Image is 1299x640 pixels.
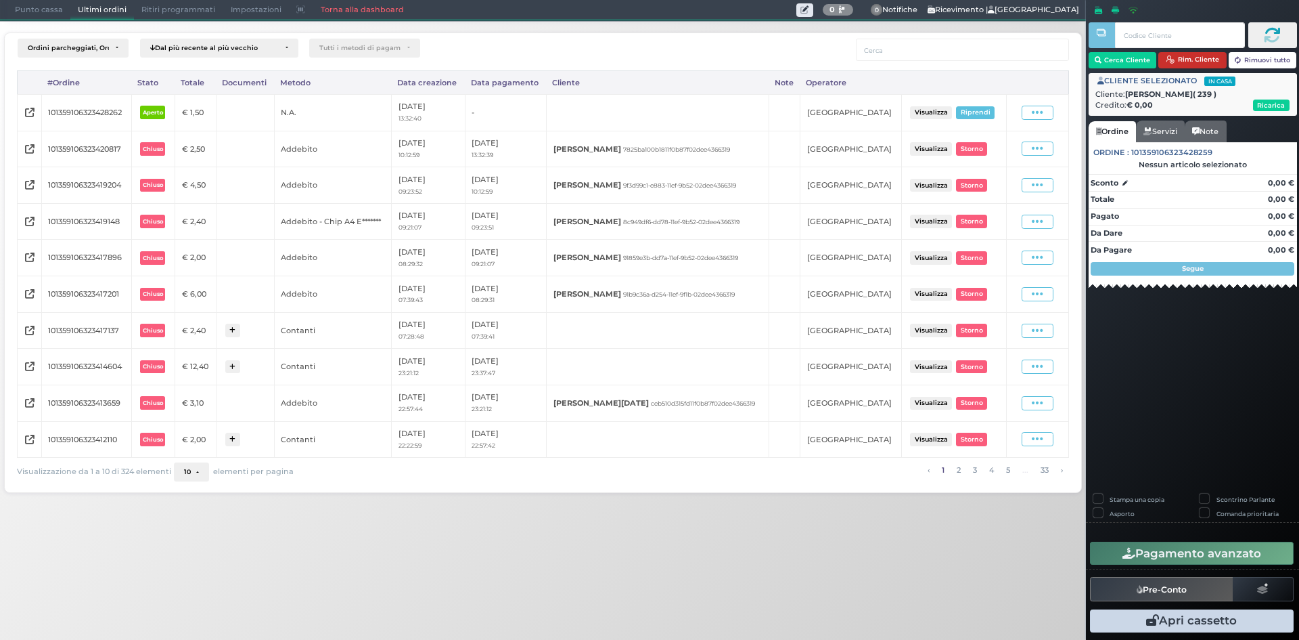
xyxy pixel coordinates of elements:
button: Storno [956,251,987,264]
button: Cerca Cliente [1089,52,1157,68]
input: Codice Cliente [1115,22,1244,48]
a: alla pagina 2 [953,463,964,477]
div: Data pagamento [465,71,547,94]
small: 07:39:43 [398,296,423,303]
td: 101359106323412110 [41,421,131,458]
td: [DATE] [392,349,465,385]
td: [GEOGRAPHIC_DATA] [800,131,902,167]
button: Pre-Conto [1090,577,1233,601]
small: 08:29:31 [472,296,495,303]
small: 09:23:52 [398,188,422,195]
a: Ordine [1089,121,1136,143]
small: 08:29:32 [398,260,423,268]
td: 101359106323417201 [41,276,131,313]
div: Credito: [1095,100,1290,111]
td: Contanti [274,349,392,385]
td: [GEOGRAPHIC_DATA] [800,240,902,276]
button: Visualizza [910,142,952,155]
b: [PERSON_NAME] [553,144,621,154]
td: [GEOGRAPHIC_DATA] [800,94,902,131]
td: [GEOGRAPHIC_DATA] [800,385,902,421]
div: Documenti [216,71,275,94]
div: Totale [175,71,216,94]
b: Chiuso [143,182,163,188]
button: Storno [956,288,987,301]
a: alla pagina 33 [1036,463,1052,477]
button: Visualizza [910,251,952,264]
div: Note [769,71,800,94]
button: Storno [956,215,987,228]
span: CLIENTE SELEZIONATO [1097,75,1235,87]
div: Dal più recente al più vecchio [150,44,279,52]
a: Torna alla dashboard [313,1,411,20]
small: 07:28:48 [398,333,424,340]
label: Stampa una copia [1110,495,1164,504]
td: Addebito [274,131,392,167]
small: 09:21:07 [398,223,421,231]
td: 101359106323413659 [41,385,131,421]
td: [DATE] [465,421,547,458]
a: pagina successiva [1057,463,1066,477]
td: € 2,50 [175,131,216,167]
a: Servizi [1136,121,1185,142]
small: 22:57:42 [472,442,495,449]
strong: Sconto [1091,177,1118,189]
td: € 3,10 [175,385,216,421]
div: Metodo [274,71,392,94]
b: [PERSON_NAME] [553,180,621,190]
small: 09:21:07 [472,260,495,268]
small: 10:12:59 [472,188,493,195]
div: Stato [131,71,175,94]
b: [PERSON_NAME] [553,289,621,299]
button: Visualizza [910,179,952,192]
td: Addebito [274,167,392,204]
td: € 1,50 [175,94,216,131]
b: Chiuso [143,291,163,297]
td: 101359106323428262 [41,94,131,131]
small: 91b9c36a-d254-11ef-9f1b-02dee4366319 [623,291,735,298]
small: 22:22:59 [398,442,421,449]
small: 9f3d99c1-e883-11ef-9b52-02dee4366319 [623,182,736,189]
small: 22:57:44 [398,405,423,412]
strong: Da Pagare [1091,245,1132,255]
button: Riprendi [956,106,995,119]
span: 0 [871,4,883,16]
td: 101359106323419204 [41,167,131,204]
small: 23:21:12 [472,405,492,412]
td: € 2,40 [175,312,216,349]
strong: Pagato [1091,211,1119,221]
td: [GEOGRAPHIC_DATA] [800,276,902,313]
b: [PERSON_NAME] [553,253,621,262]
span: Ritiri programmati [134,1,223,20]
b: [PERSON_NAME][DATE] [553,398,649,408]
button: Dal più recente al più vecchio [140,39,298,58]
td: € 2,00 [175,421,216,458]
small: 13:32:39 [472,151,493,158]
td: [GEOGRAPHIC_DATA] [800,312,902,349]
td: 101359106323417896 [41,240,131,276]
strong: 0,00 € [1268,211,1294,221]
div: elementi per pagina [174,463,294,482]
strong: € 0,00 [1126,100,1153,110]
button: Visualizza [910,360,952,373]
b: Chiuso [143,327,163,334]
span: Impostazioni [223,1,289,20]
td: Contanti [274,312,392,349]
small: 13:32:40 [398,114,421,122]
td: [DATE] [392,421,465,458]
button: Pagamento avanzato [1090,542,1294,565]
td: 101359106323414604 [41,349,131,385]
td: € 12,40 [175,349,216,385]
span: ( 239 ) [1193,89,1216,100]
b: Chiuso [143,436,163,443]
small: 23:37:47 [472,369,495,377]
b: Chiuso [143,255,163,261]
button: Tutti i metodi di pagamento [309,39,420,58]
a: pagina precedente [924,463,933,477]
span: Ordine : [1093,147,1129,158]
small: ceb510d315fd11f0b87f02dee4366319 [651,400,755,407]
span: Ultimi ordini [70,1,134,20]
button: Visualizza [910,397,952,410]
td: [DATE] [392,131,465,167]
label: Comanda prioritaria [1216,509,1279,518]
